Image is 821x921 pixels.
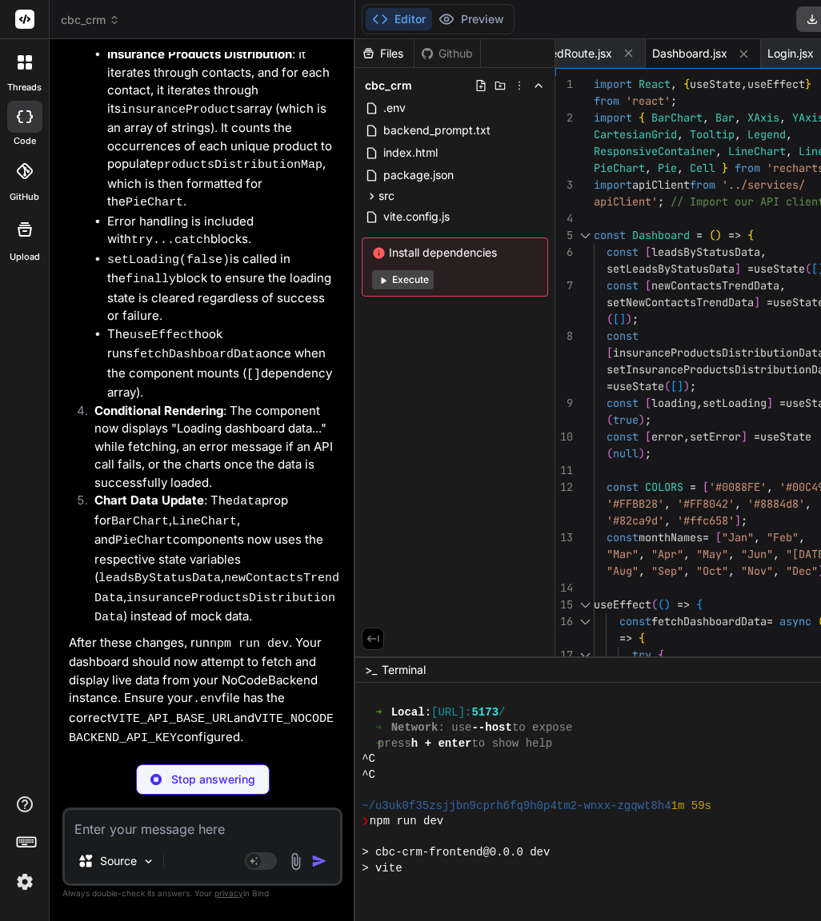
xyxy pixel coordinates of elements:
[362,767,375,783] span: ^C
[607,329,639,343] span: const
[107,325,339,402] li: The hook runs once when the component mounts ( dependency array).
[645,429,651,444] span: [
[645,446,651,460] span: ;
[728,144,786,158] span: LineChart
[664,513,671,528] span: ,
[512,720,573,736] span: to expose
[555,177,573,193] div: 3
[607,345,613,360] span: [
[94,592,335,625] code: insuranceProductsDistributionData
[555,277,573,294] div: 7
[607,379,613,393] span: =
[690,429,741,444] span: setError
[651,564,683,578] span: "Sep"
[115,534,173,548] code: PieChart
[747,127,786,142] span: Legend
[382,98,407,118] span: .env
[61,12,120,28] span: cbc_crm
[735,110,741,125] span: ,
[555,479,573,496] div: 12
[645,396,651,410] span: [
[432,8,511,30] button: Preview
[594,597,651,612] span: useEffect
[575,596,595,613] div: Click to collapse the range.
[671,799,711,815] span: 1m 59s
[652,46,727,62] span: Dashboard.jsx
[651,110,703,125] span: BarChart
[7,81,42,94] label: threads
[741,547,773,561] span: "Jun"
[214,888,243,898] span: privacy
[594,228,626,242] span: const
[626,312,632,326] span: )
[658,194,664,209] span: ;
[703,396,767,410] span: setLoading
[10,250,40,264] label: Upload
[690,177,715,192] span: from
[555,462,573,479] div: 11
[805,261,811,276] span: (
[722,530,754,544] span: "Jan"
[735,261,741,276] span: ]
[607,295,754,309] span: setNewContactsTrendData
[362,845,550,861] span: > cbc-crm-frontend@0.0.0 dev
[121,103,243,117] code: insuranceProducts
[779,110,786,125] span: ,
[210,637,289,651] code: npm run dev
[715,228,722,242] span: )
[728,547,735,561] span: ,
[639,110,645,125] span: {
[607,413,613,427] span: (
[107,46,339,213] li: : It iterates through contacts, and for each contact, it iterates through its array (which is an ...
[555,580,573,596] div: 14
[645,161,651,175] span: ,
[741,429,747,444] span: ]
[728,564,735,578] span: ,
[677,597,690,612] span: =>
[607,261,735,276] span: setLeadsByStatusData
[715,144,722,158] span: ,
[767,295,773,309] span: =
[613,312,619,326] span: [
[126,196,183,209] code: PieChart
[626,94,671,108] span: 'react'
[391,705,425,721] span: Local
[100,853,137,869] p: Source
[715,110,735,125] span: Bar
[94,403,223,418] strong: Conditional Rendering
[632,312,639,326] span: ;
[779,396,786,410] span: =
[362,814,370,830] span: ❯
[671,379,677,393] span: [
[735,496,741,511] span: ,
[639,530,703,544] span: monthNames
[767,480,773,494] span: ,
[62,886,342,901] p: Always double-check its answers. Your in Bind
[365,662,377,678] span: >_
[760,429,811,444] span: useState
[651,429,683,444] span: error
[664,597,671,612] span: )
[677,513,735,528] span: '#ffc658'
[683,429,690,444] span: ,
[709,228,715,242] span: (
[607,480,639,494] span: const
[651,547,683,561] span: "Apr"
[171,771,255,787] p: Stop answering
[645,413,651,427] span: ;
[362,799,671,815] span: ~/u3uk0f35zsjjbn9cprh6fq9h0p4tm2-wnxx-zgqwt8h4
[779,278,786,293] span: ,
[703,530,709,544] span: =
[607,496,664,511] span: '#FFBB28'
[415,46,480,62] div: Github
[639,631,645,645] span: {
[632,177,690,192] span: apiClient
[607,564,639,578] span: "Aug"
[372,270,434,289] button: Execute
[696,597,703,612] span: {
[677,161,683,175] span: ,
[741,77,747,91] span: ,
[639,547,645,561] span: ,
[607,513,664,528] span: '#82ca9d'
[607,278,639,293] span: const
